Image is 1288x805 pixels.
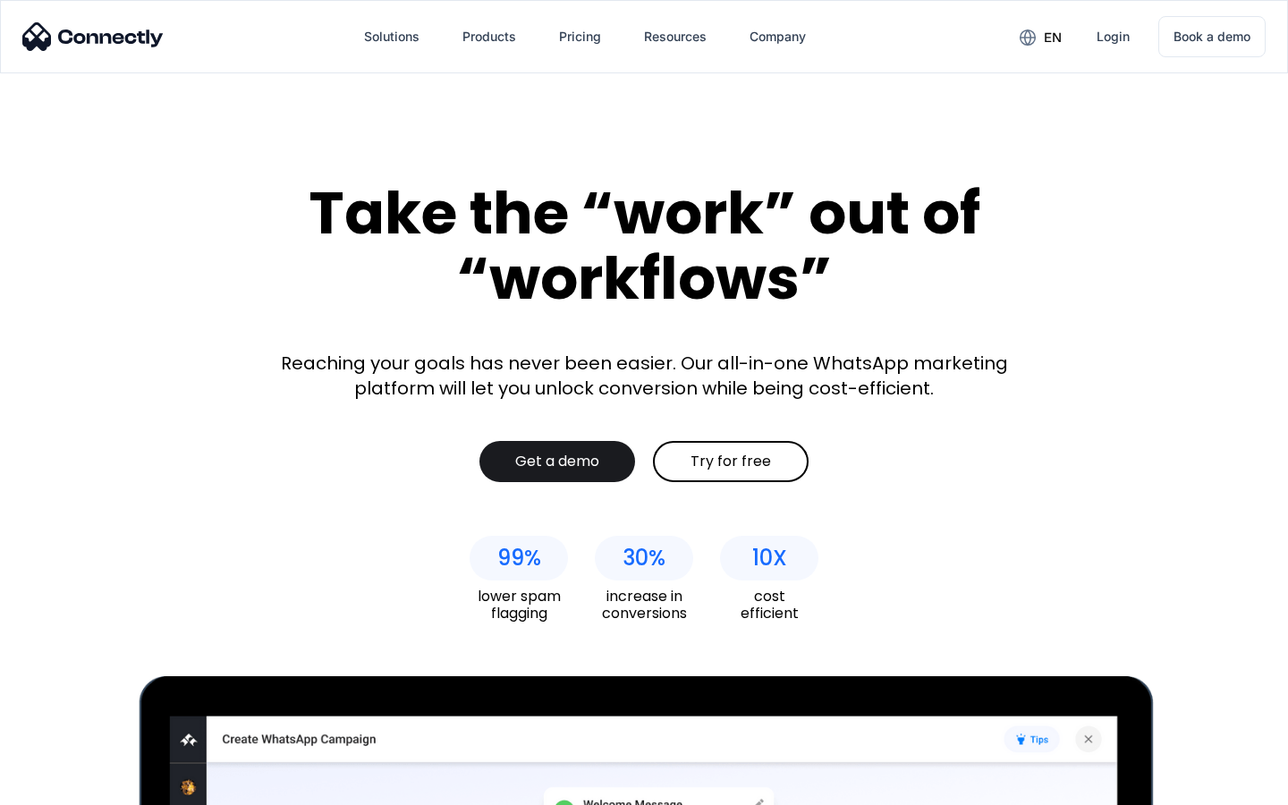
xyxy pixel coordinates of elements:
[241,181,1046,310] div: Take the “work” out of “workflows”
[515,453,599,470] div: Get a demo
[22,22,164,51] img: Connectly Logo
[644,24,707,49] div: Resources
[720,588,818,622] div: cost efficient
[1158,16,1266,57] a: Book a demo
[268,351,1020,401] div: Reaching your goals has never been easier. Our all-in-one WhatsApp marketing platform will let yo...
[752,546,787,571] div: 10X
[1044,25,1062,50] div: en
[1097,24,1130,49] div: Login
[559,24,601,49] div: Pricing
[462,24,516,49] div: Products
[364,24,419,49] div: Solutions
[623,546,665,571] div: 30%
[1082,15,1144,58] a: Login
[750,24,806,49] div: Company
[497,546,541,571] div: 99%
[36,774,107,799] ul: Language list
[479,441,635,482] a: Get a demo
[470,588,568,622] div: lower spam flagging
[18,774,107,799] aside: Language selected: English
[691,453,771,470] div: Try for free
[653,441,809,482] a: Try for free
[595,588,693,622] div: increase in conversions
[545,15,615,58] a: Pricing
